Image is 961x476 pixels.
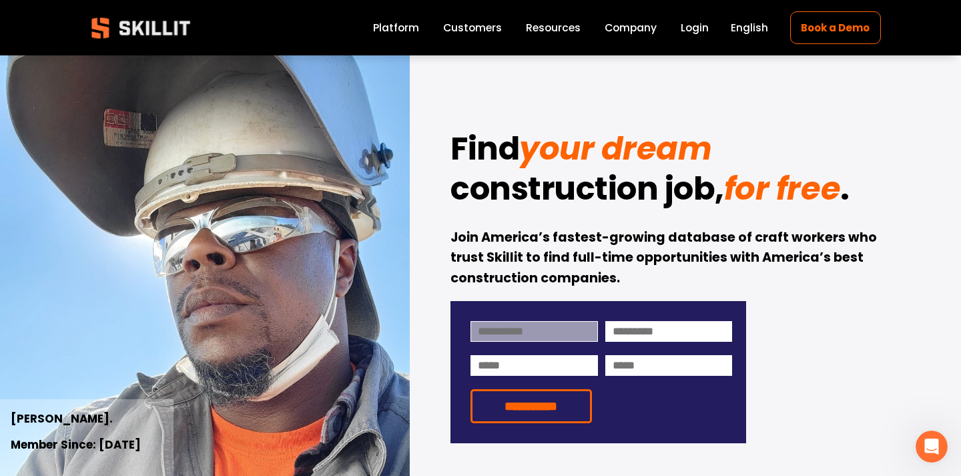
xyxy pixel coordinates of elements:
em: your dream [519,126,711,171]
a: Company [605,19,657,37]
strong: . [840,166,850,211]
strong: Member Since: [DATE] [11,437,141,453]
a: Customers [443,19,502,37]
iframe: Intercom live chat [916,431,948,463]
span: Resources [526,20,581,35]
a: Login [681,19,709,37]
strong: Find [450,126,519,171]
div: language picker [731,19,768,37]
img: Skillit [80,8,202,48]
a: folder dropdown [526,19,581,37]
strong: [PERSON_NAME]. [11,411,113,427]
em: for free [724,166,840,211]
strong: construction job, [450,166,724,211]
a: Platform [373,19,419,37]
a: Book a Demo [790,11,881,44]
strong: Join America’s fastest-growing database of craft workers who trust Skillit to find full-time oppo... [450,228,880,287]
span: English [731,20,768,35]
